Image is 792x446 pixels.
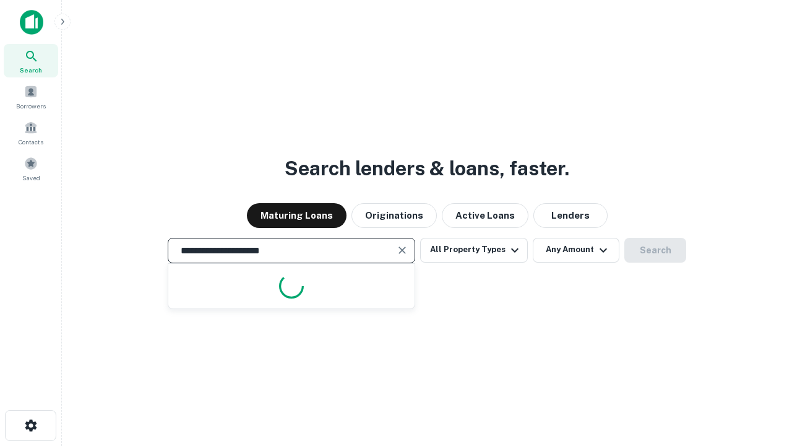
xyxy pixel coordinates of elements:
[4,152,58,185] a: Saved
[16,101,46,111] span: Borrowers
[4,44,58,77] a: Search
[285,154,569,183] h3: Search lenders & loans, faster.
[533,203,608,228] button: Lenders
[442,203,528,228] button: Active Loans
[22,173,40,183] span: Saved
[351,203,437,228] button: Originations
[730,347,792,406] iframe: Chat Widget
[4,80,58,113] a: Borrowers
[4,116,58,149] a: Contacts
[247,203,346,228] button: Maturing Loans
[533,238,619,263] button: Any Amount
[20,65,42,75] span: Search
[20,10,43,35] img: capitalize-icon.png
[19,137,43,147] span: Contacts
[394,242,411,259] button: Clear
[420,238,528,263] button: All Property Types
